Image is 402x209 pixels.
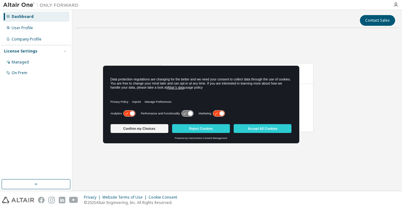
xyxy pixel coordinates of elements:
img: instagram.svg [48,197,55,203]
div: License Settings [4,49,37,54]
div: Cookie Consent [149,195,181,200]
img: youtube.svg [69,197,78,203]
div: Dashboard [12,14,34,19]
div: Managed [12,60,29,65]
p: © 2025 Altair Engineering, Inc. All Rights Reserved. [84,200,181,205]
img: facebook.svg [38,197,45,203]
img: altair_logo.svg [2,197,34,203]
button: Contact Sales [360,15,395,26]
div: Website Terms of Use [102,195,149,200]
img: Altair One [3,2,82,8]
div: User Profile [12,25,33,30]
div: On Prem [12,70,27,75]
img: linkedin.svg [59,197,65,203]
div: Company Profile [12,37,41,42]
div: Privacy [84,195,102,200]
